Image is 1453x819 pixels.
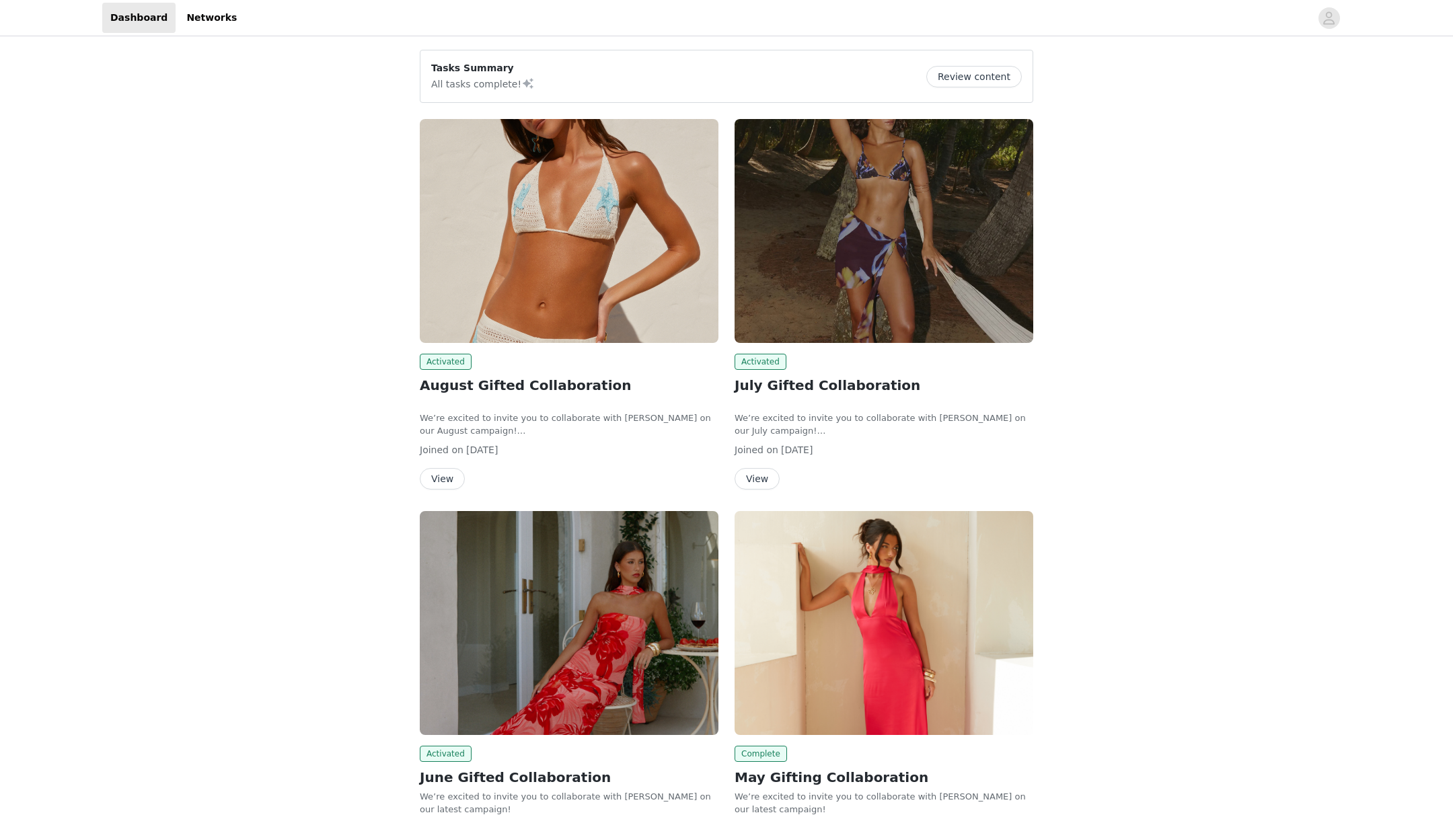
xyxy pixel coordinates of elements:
span: Activated [420,354,472,370]
p: We’re excited to invite you to collaborate with [PERSON_NAME] on our August campaign! [420,412,718,438]
a: View [420,474,465,484]
a: Networks [178,3,245,33]
div: We’re excited to invite you to collaborate with [PERSON_NAME] on our latest campaign! [735,790,1033,816]
span: Activated [420,746,472,762]
span: Joined on [735,444,778,455]
h2: May Gifting Collaboration [735,767,1033,787]
span: Activated [735,354,786,370]
button: Review content [926,66,1022,87]
h2: June Gifted Collaboration [420,767,718,787]
img: Peppermayo AUS [420,511,718,735]
img: Peppermayo AUS [735,511,1033,735]
h2: August Gifted Collaboration [420,375,718,395]
button: View [420,468,465,490]
p: All tasks complete! [431,75,535,91]
img: Peppermayo AUS [420,119,718,343]
div: avatar [1322,7,1335,29]
span: Complete [735,746,787,762]
span: [DATE] [466,444,498,455]
a: Dashboard [102,3,176,33]
p: Tasks Summary [431,61,535,75]
span: Joined on [420,444,463,455]
p: We’re excited to invite you to collaborate with [PERSON_NAME] on our July campaign! [735,412,1033,438]
span: [DATE] [781,444,813,455]
a: View [735,474,780,484]
button: View [735,468,780,490]
img: Peppermayo AUS [735,119,1033,343]
div: We’re excited to invite you to collaborate with [PERSON_NAME] on our latest campaign! [420,790,718,816]
h2: July Gifted Collaboration [735,375,1033,395]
